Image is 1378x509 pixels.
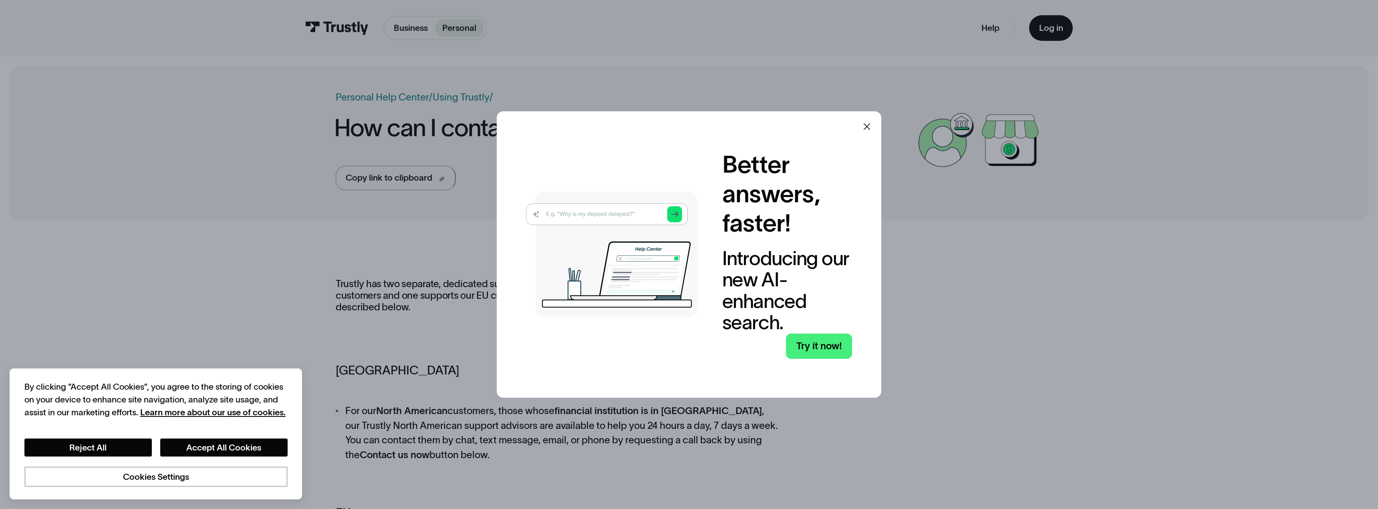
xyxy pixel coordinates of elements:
[24,380,288,419] div: By clicking “Accept All Cookies”, you agree to the storing of cookies on your device to enhance s...
[722,150,852,238] h2: Better answers, faster!
[722,248,852,334] div: Introducing our new AI-enhanced search.
[24,380,288,487] div: Privacy
[140,408,286,417] a: More information about your privacy, opens in a new tab
[786,334,852,359] a: Try it now!
[24,439,152,457] button: Reject All
[10,368,302,499] div: Cookie banner
[24,467,288,487] button: Cookies Settings
[160,439,288,457] button: Accept All Cookies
